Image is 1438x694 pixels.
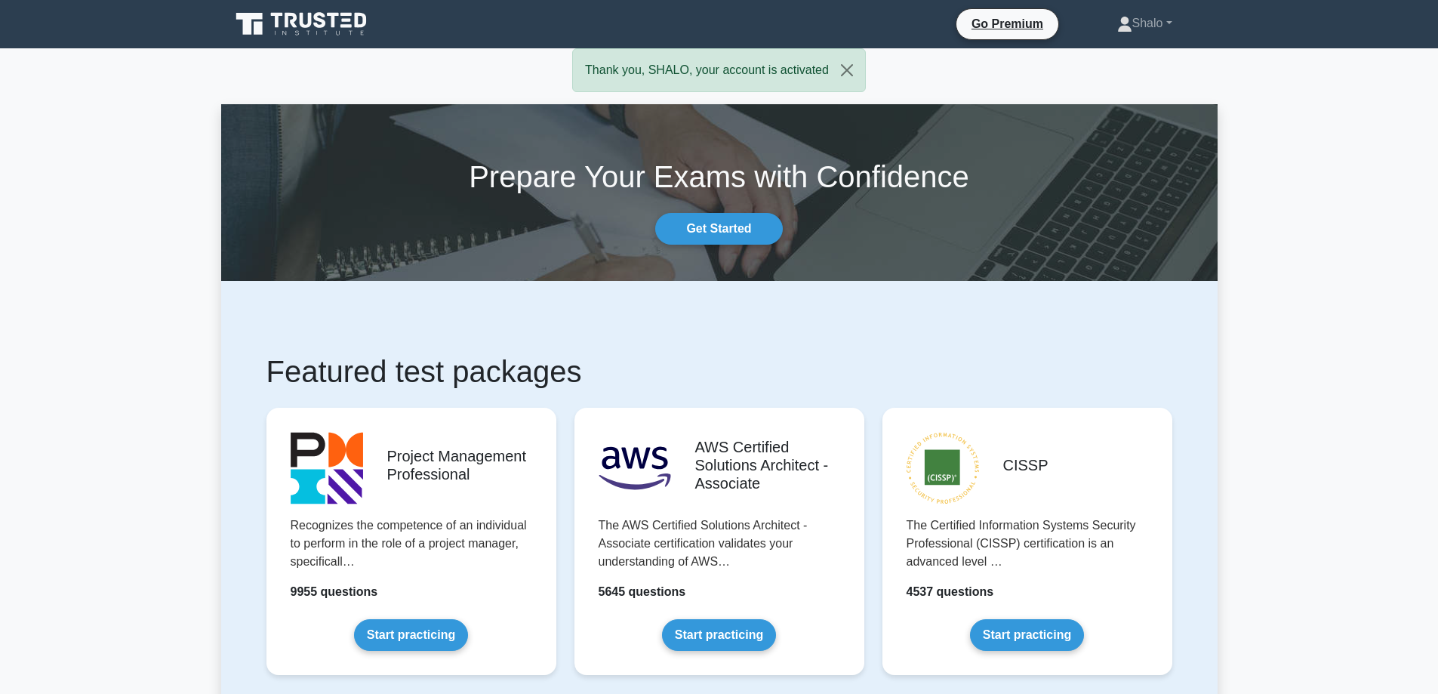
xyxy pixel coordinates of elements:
h1: Prepare Your Exams with Confidence [221,159,1218,195]
a: Start practicing [662,619,776,651]
a: Get Started [655,213,782,245]
a: Start practicing [970,619,1084,651]
button: Close [829,49,865,91]
h1: Featured test packages [266,353,1172,390]
a: Go Premium [962,14,1052,33]
a: Start practicing [354,619,468,651]
div: Thank you, SHALO, your account is activated [572,48,866,92]
a: Shalo [1081,8,1209,39]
